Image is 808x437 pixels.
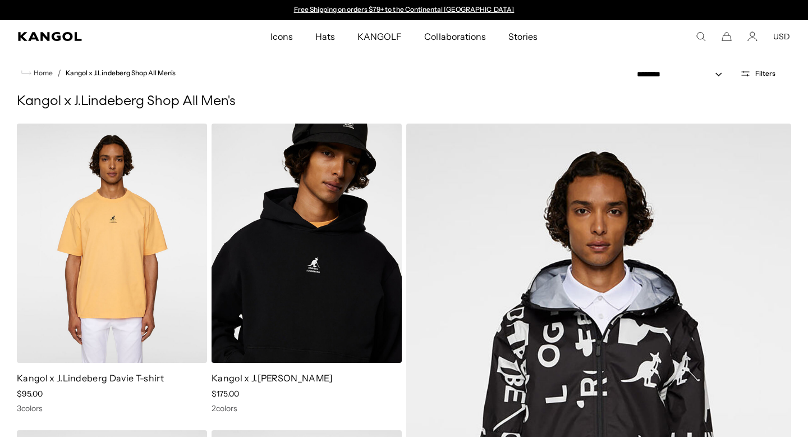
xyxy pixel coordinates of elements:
div: 3 colors [17,403,207,413]
span: Stories [508,20,538,53]
span: $95.00 [17,389,43,399]
div: 2 colors [212,403,402,413]
a: Free Shipping on orders $79+ to the Continental [GEOGRAPHIC_DATA] [294,5,515,13]
span: Home [31,69,53,77]
a: Stories [497,20,549,53]
a: Kangol x J.Lindeberg Davie T-shirt [17,372,164,384]
span: Filters [755,70,775,78]
span: Icons [270,20,293,53]
a: Kangol [18,32,179,41]
a: Icons [259,20,304,53]
select: Sort by: Featured [632,69,733,80]
img: Kangol x J.Lindeberg Roberto Hoodie [212,124,402,363]
a: KANGOLF [346,20,413,53]
slideshow-component: Announcement bar [288,6,520,15]
h1: Kangol x J.Lindeberg Shop All Men's [17,93,791,110]
li: / [53,66,61,80]
span: Collaborations [424,20,485,53]
a: Kangol x J.Lindeberg Shop All Men's [66,69,176,77]
summary: Search here [696,31,706,42]
img: Kangol x J.Lindeberg Davie T-shirt [17,124,207,363]
button: Open filters [733,69,782,79]
button: Cart [722,31,732,42]
div: Announcement [288,6,520,15]
span: $175.00 [212,389,239,399]
a: Kangol x J.[PERSON_NAME] [212,372,333,384]
a: Account [747,31,757,42]
span: KANGOLF [357,20,402,53]
a: Hats [304,20,346,53]
span: Hats [315,20,335,53]
div: 1 of 2 [288,6,520,15]
button: USD [773,31,790,42]
a: Home [21,68,53,78]
a: Collaborations [413,20,497,53]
